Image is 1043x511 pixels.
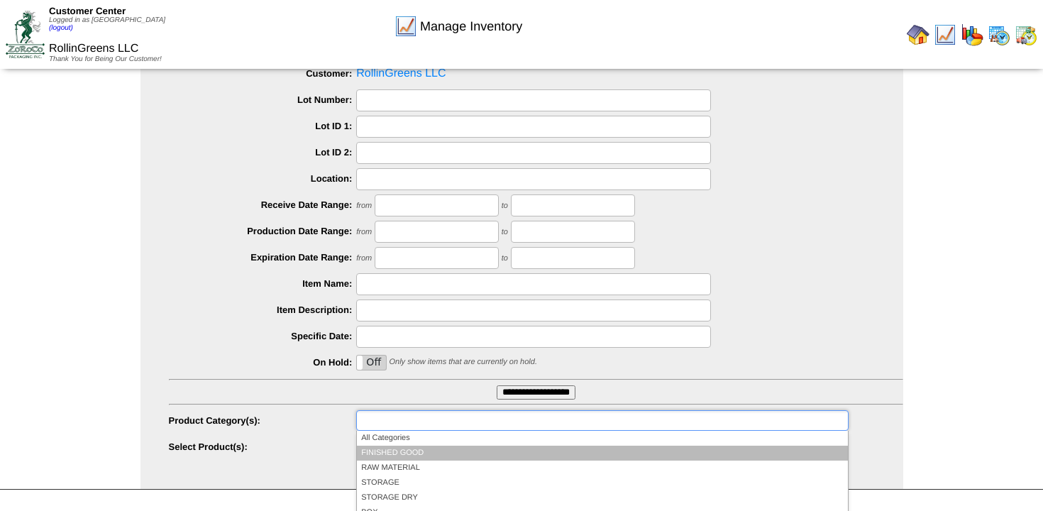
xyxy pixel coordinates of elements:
label: Select Product(s): [169,441,357,452]
span: Logged in as [GEOGRAPHIC_DATA] [49,16,165,32]
span: Only show items that are currently on hold. [389,358,536,366]
label: Lot ID 2: [169,147,357,158]
li: RAW MATERIAL [357,461,847,476]
span: Thank You for Being Our Customer! [49,55,162,63]
img: ZoRoCo_Logo(Green%26Foil)%20jpg.webp [6,11,45,58]
label: On Hold: [169,357,357,368]
li: STORAGE [357,476,847,490]
img: home.gif [907,23,929,46]
label: Lot Number: [169,94,357,105]
li: All Categories [357,431,847,446]
label: Location: [169,173,357,184]
img: graph.gif [961,23,983,46]
label: Receive Date Range: [169,199,357,210]
a: (logout) [49,24,73,32]
label: Product Category(s): [169,415,357,426]
label: Item Description: [169,304,357,315]
label: Expiration Date Range: [169,252,357,263]
label: Specific Date: [169,331,357,341]
div: OnOff [356,355,387,370]
img: line_graph.gif [934,23,956,46]
label: Item Name: [169,278,357,289]
span: Customer Center [49,6,126,16]
span: to [502,254,508,263]
span: RollinGreens LLC [49,43,138,55]
li: FINISHED GOOD [357,446,847,461]
label: Lot ID 1: [169,121,357,131]
span: to [502,202,508,210]
label: Production Date Range: [169,226,357,236]
img: line_graph.gif [394,15,417,38]
span: from [356,202,372,210]
span: from [356,228,372,236]
span: Manage Inventory [420,19,522,34]
img: calendarprod.gif [988,23,1010,46]
span: to [502,228,508,236]
span: from [356,254,372,263]
label: Off [357,356,386,370]
li: STORAGE DRY [357,490,847,505]
img: calendarinout.gif [1015,23,1037,46]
